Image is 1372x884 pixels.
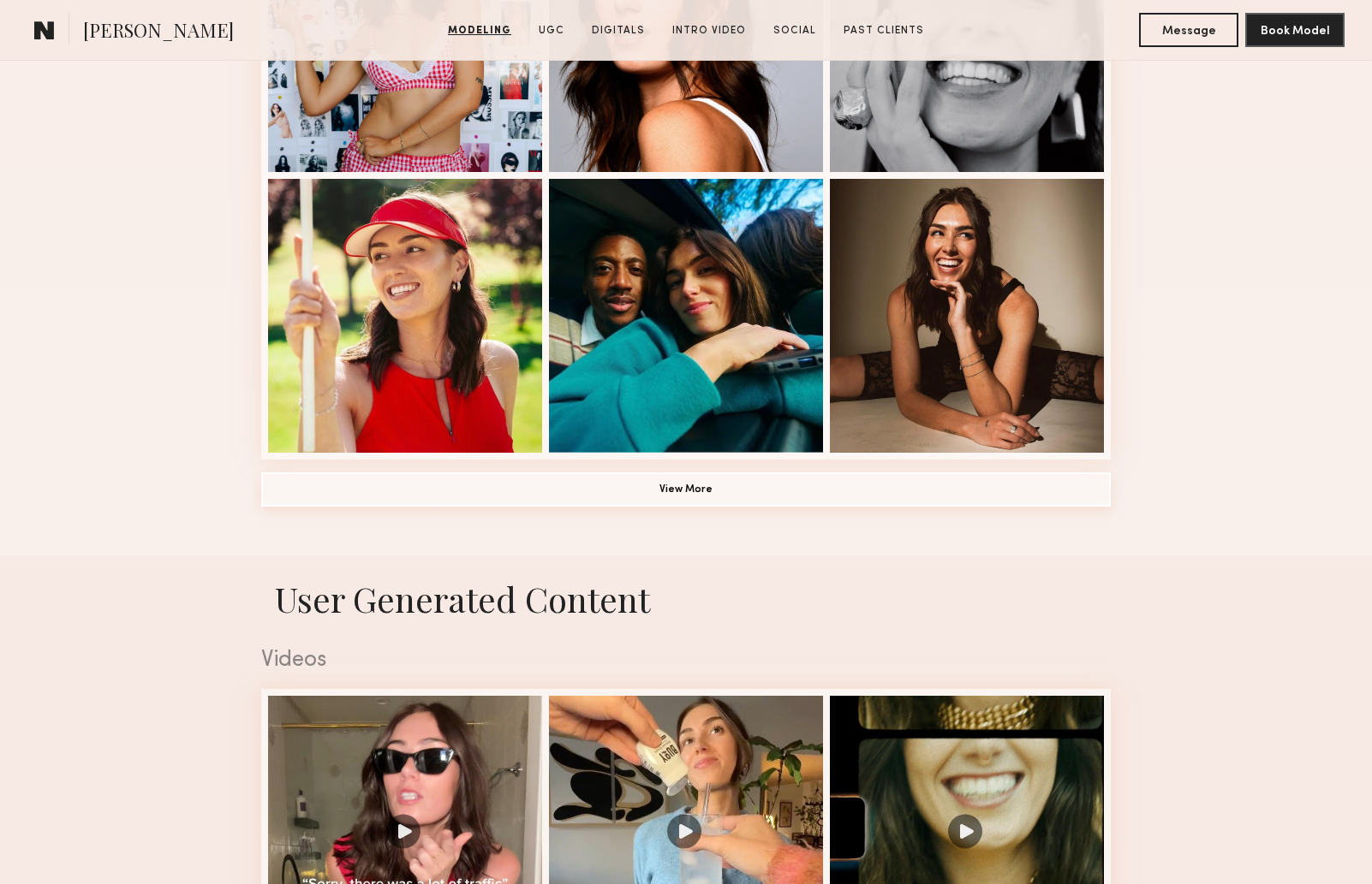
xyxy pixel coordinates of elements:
[248,576,1124,621] h1: User Generated Content
[1245,13,1345,47] button: Book Model
[585,23,652,39] a: Digitals
[83,17,234,47] span: [PERSON_NAME]
[441,23,518,39] a: Modeling
[767,23,823,39] a: Social
[261,650,1111,672] div: Videos
[532,23,571,39] a: UGC
[1245,22,1345,37] a: Book Model
[1139,13,1238,47] button: Message
[665,23,753,39] a: Intro Video
[837,23,931,39] a: Past Clients
[261,472,1111,507] button: View More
